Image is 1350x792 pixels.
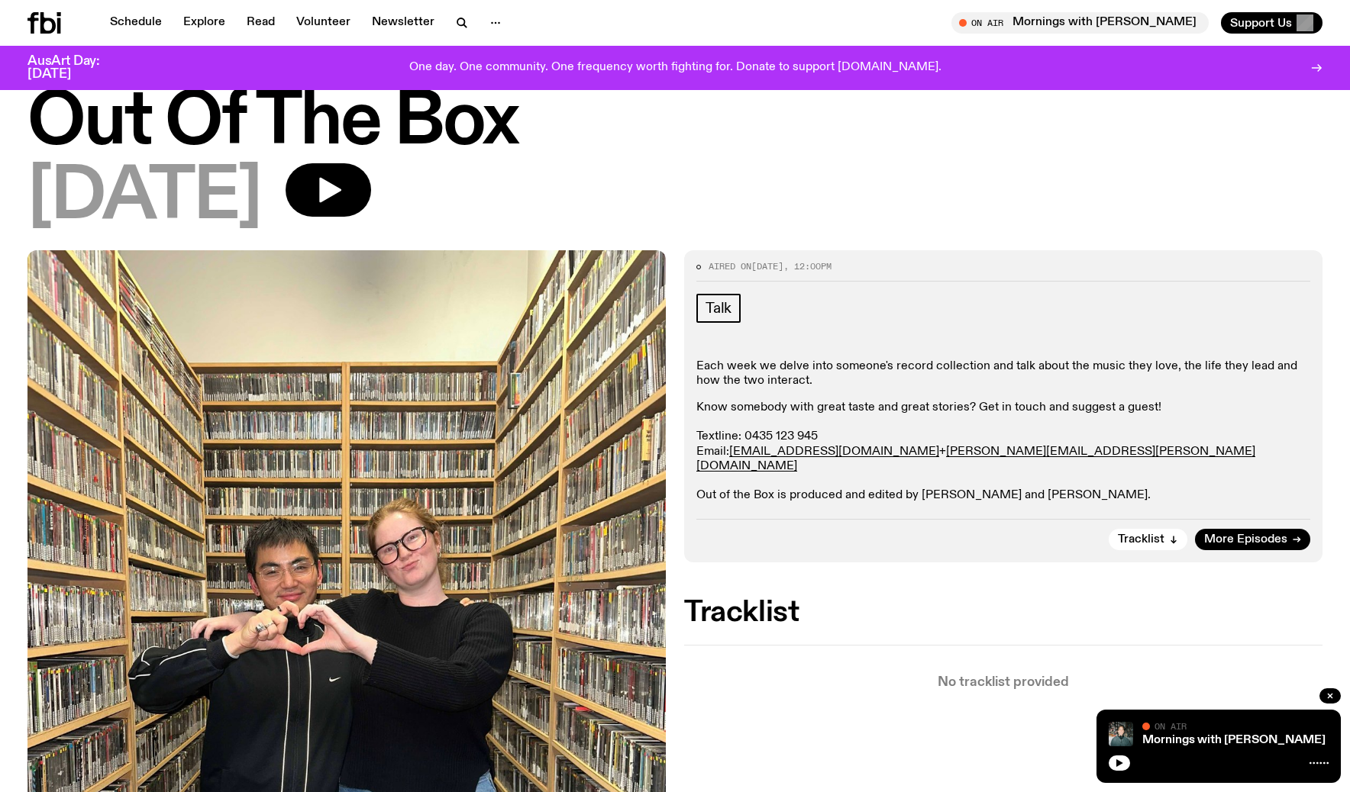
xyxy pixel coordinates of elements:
[696,446,1255,472] a: [PERSON_NAME][EMAIL_ADDRESS][PERSON_NAME][DOMAIN_NAME]
[706,300,732,317] span: Talk
[1204,534,1287,546] span: More Episodes
[951,12,1209,34] button: On AirMornings with [PERSON_NAME]
[237,12,284,34] a: Read
[684,676,1323,689] p: No tracklist provided
[1142,734,1326,746] a: Mornings with [PERSON_NAME]
[696,401,1310,503] p: Know somebody with great taste and great stories? Get in touch and suggest a guest! Textline: 043...
[684,599,1323,626] h2: Tracklist
[709,260,751,272] span: Aired on
[174,12,234,34] a: Explore
[287,12,360,34] a: Volunteer
[751,260,783,272] span: [DATE]
[696,294,741,323] a: Talk
[1118,534,1164,546] span: Tracklist
[783,260,832,272] span: , 12:00pm
[1155,721,1187,731] span: On Air
[1221,12,1323,34] button: Support Us
[729,446,939,458] a: [EMAIL_ADDRESS][DOMAIN_NAME]
[1109,529,1187,550] button: Tracklist
[27,163,261,232] span: [DATE]
[409,61,941,75] p: One day. One community. One frequency worth fighting for. Donate to support [DOMAIN_NAME].
[27,55,125,81] h3: AusArt Day: [DATE]
[1230,16,1292,30] span: Support Us
[696,359,1310,388] p: Each week we delve into someone's record collection and talk about the music they love, the life ...
[101,12,171,34] a: Schedule
[1109,722,1133,746] img: Radio presenter Ben Hansen sits in front of a wall of photos and an fbi radio sign. Film photo. B...
[27,89,1323,157] h1: Out Of The Box
[363,12,444,34] a: Newsletter
[1195,529,1310,550] a: More Episodes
